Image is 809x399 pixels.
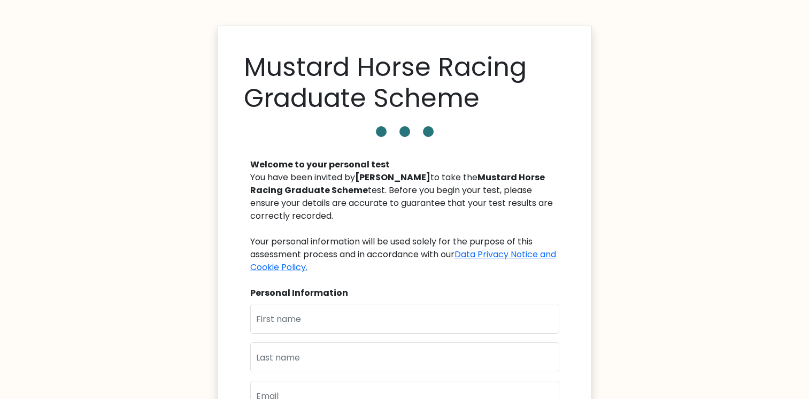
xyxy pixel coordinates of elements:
b: Mustard Horse Racing Graduate Scheme [250,171,545,196]
b: [PERSON_NAME] [355,171,430,183]
div: Personal Information [250,287,559,300]
a: Data Privacy Notice and Cookie Policy. [250,248,556,273]
div: You have been invited by to take the test. Before you begin your test, please ensure your details... [250,171,559,274]
div: Welcome to your personal test [250,158,559,171]
input: Last name [250,342,559,372]
input: First name [250,304,559,334]
h1: Mustard Horse Racing Graduate Scheme [244,52,566,113]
